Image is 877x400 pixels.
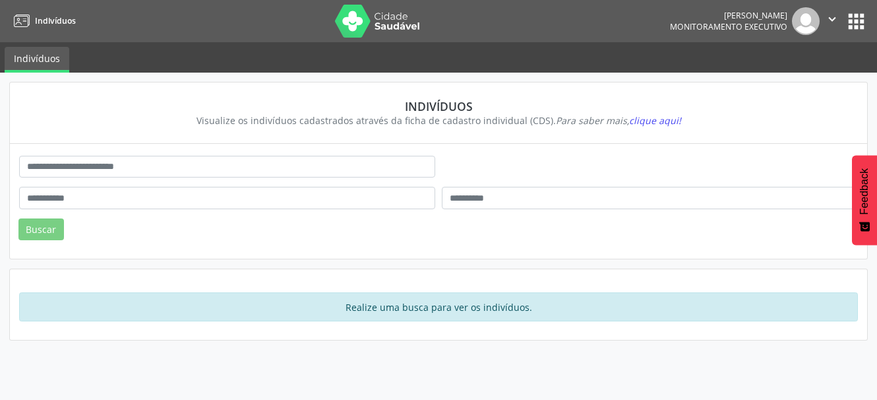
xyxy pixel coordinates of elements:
a: Indivíduos [5,47,69,73]
span: clique aqui! [629,114,681,127]
button:  [820,7,845,35]
div: Realize uma busca para ver os indivíduos. [19,292,858,321]
div: [PERSON_NAME] [670,10,787,21]
button: Feedback - Mostrar pesquisa [852,155,877,245]
button: apps [845,10,868,33]
span: Indivíduos [35,15,76,26]
img: img [792,7,820,35]
span: Monitoramento Executivo [670,21,787,32]
div: Indivíduos [28,99,849,114]
i:  [825,12,839,26]
span: Feedback [859,168,870,215]
a: Indivíduos [9,10,76,32]
i: Para saber mais, [556,114,681,127]
div: Visualize os indivíduos cadastrados através da ficha de cadastro individual (CDS). [28,114,849,127]
button: Buscar [18,218,64,241]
